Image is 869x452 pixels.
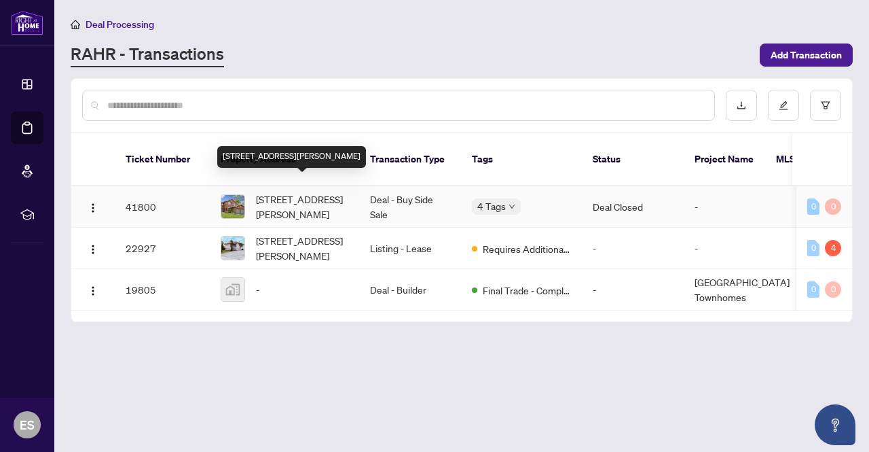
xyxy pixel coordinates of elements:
td: 19805 [115,269,210,311]
td: Deal - Buy Side Sale [359,186,461,228]
span: down [509,203,515,210]
th: Transaction Type [359,133,461,186]
button: filter [810,90,841,121]
button: Add Transaction [760,44,853,67]
button: Logo [82,237,104,259]
td: Listing - Lease [359,228,461,269]
td: - [684,186,800,228]
div: 4 [825,240,841,256]
button: download [726,90,757,121]
img: thumbnail-img [221,237,244,260]
span: Final Trade - Completed [483,283,571,298]
td: 41800 [115,186,210,228]
span: - [256,282,259,297]
td: - [684,228,800,269]
span: [STREET_ADDRESS][PERSON_NAME] [256,192,348,222]
div: 0 [825,198,841,215]
th: Property Address [210,133,359,186]
img: logo [11,10,43,35]
th: Tags [461,133,582,186]
span: [STREET_ADDRESS][PERSON_NAME] [256,233,348,263]
button: edit [768,90,799,121]
span: home [71,20,80,29]
td: - [582,269,684,311]
div: 0 [825,281,841,298]
td: Deal - Builder [359,269,461,311]
div: 0 [807,240,819,256]
td: - [582,228,684,269]
img: thumbnail-img [221,278,244,301]
a: RAHR - Transactions [71,43,224,67]
th: MLS # [765,133,847,186]
img: thumbnail-img [221,195,244,218]
td: Deal Closed [582,186,684,228]
img: Logo [88,203,98,213]
span: download [737,101,746,110]
td: [GEOGRAPHIC_DATA] Townhomes [684,269,800,311]
span: filter [821,101,830,110]
span: ES [20,415,35,434]
span: Add Transaction [771,44,842,66]
th: Project Name [684,133,765,186]
th: Status [582,133,684,186]
span: 4 Tags [477,198,506,214]
span: edit [779,101,788,110]
button: Logo [82,279,104,300]
div: [STREET_ADDRESS][PERSON_NAME] [217,146,366,168]
span: Requires Additional Docs [483,241,571,256]
span: Deal Processing [86,18,154,31]
td: 22927 [115,228,210,269]
div: 0 [807,198,819,215]
th: Ticket Number [115,133,210,186]
img: Logo [88,285,98,296]
img: Logo [88,244,98,255]
button: Logo [82,196,104,218]
button: Open asap [815,404,855,445]
div: 0 [807,281,819,298]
